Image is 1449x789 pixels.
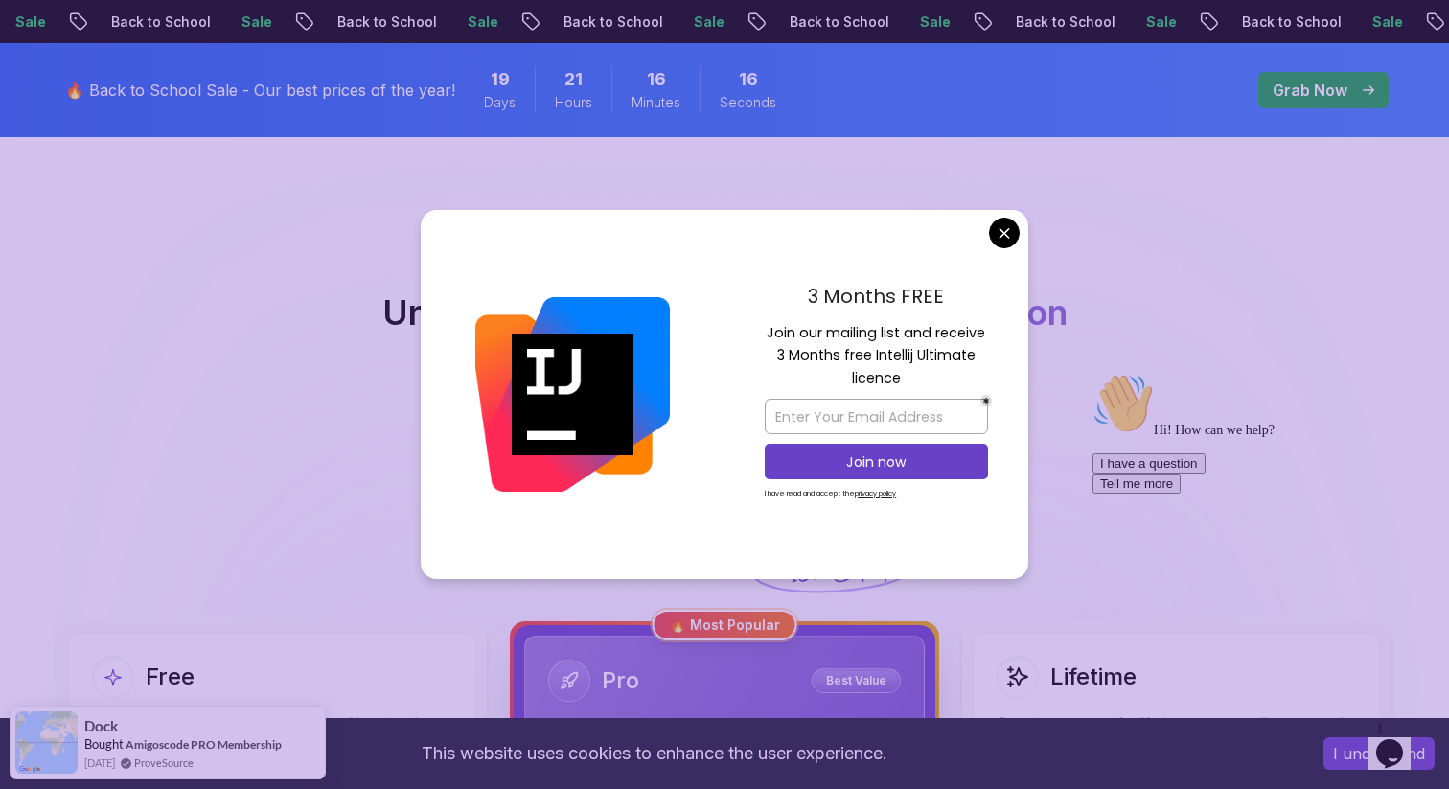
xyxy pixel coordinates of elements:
[1050,661,1137,692] h2: Lifetime
[602,665,639,696] h2: Pro
[134,754,194,771] a: ProveSource
[448,12,510,32] p: Sale
[92,12,222,32] p: Back to School
[8,8,353,128] div: 👋Hi! How can we help?I have a questionTell me more
[14,732,1295,775] div: This website uses cookies to enhance the user experience.
[126,737,282,752] a: Amigoscode PRO Membership
[382,293,1068,332] h2: Unlimited Learning with
[997,713,1357,752] p: One-time payment for lifetime access to all current and future courses.
[146,661,195,692] h2: Free
[544,12,675,32] p: Back to School
[65,79,455,102] p: 🔥 Back to School Sale - Our best prices of the year!
[484,93,516,112] span: Days
[1353,12,1414,32] p: Sale
[1085,365,1430,703] iframe: chat widget
[739,66,758,93] span: 16 Seconds
[84,718,118,734] span: Dock
[15,711,78,774] img: provesource social proof notification image
[632,93,680,112] span: Minutes
[647,66,666,93] span: 16 Minutes
[815,671,898,690] p: Best Value
[548,717,901,736] p: Everything in Free, plus
[84,754,115,771] span: [DATE]
[1127,12,1188,32] p: Sale
[8,8,69,69] img: :wave:
[564,66,583,93] span: 21 Hours
[675,12,736,32] p: Sale
[770,12,901,32] p: Back to School
[720,93,776,112] span: Seconds
[8,88,121,108] button: I have a question
[1368,712,1430,770] iframe: chat widget
[997,12,1127,32] p: Back to School
[1223,12,1353,32] p: Back to School
[1323,737,1435,770] button: Accept cookies
[901,12,962,32] p: Sale
[555,93,592,112] span: Hours
[1273,79,1347,102] p: Grab Now
[318,12,448,32] p: Back to School
[491,66,510,93] span: 19 Days
[222,12,284,32] p: Sale
[84,736,124,752] span: Bought
[8,58,190,72] span: Hi! How can we help?
[8,108,96,128] button: Tell me more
